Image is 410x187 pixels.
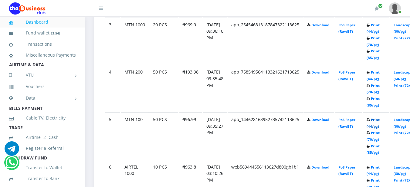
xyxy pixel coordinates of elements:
a: Print (70/pg) [367,83,380,94]
a: Fund wallet[21.54] [9,26,76,40]
a: Data [9,90,76,106]
i: Renew/Upgrade Subscription [374,6,379,11]
a: Dashboard [9,15,76,29]
td: ₦96.99 [179,112,202,159]
td: ₦969.9 [179,18,202,64]
a: Download [311,70,329,74]
b: 21.54 [51,31,59,35]
a: Print (70/pg) [367,36,380,47]
a: Download [311,117,329,122]
a: Transfer to Bank [9,172,76,185]
a: Print (85/pg) [367,144,380,155]
a: Print (44/pg) [367,70,380,81]
td: 4 [105,65,120,112]
td: app_758549564113321621713625 [228,65,303,112]
a: Download [311,23,329,27]
a: PoS Paper (RawBT) [338,165,355,176]
td: 50 PCS [149,65,178,112]
td: app_254546313187847322113625 [228,18,303,64]
a: Airtime -2- Cash [9,130,76,144]
td: 20 PCS [149,18,178,64]
span: Renew/Upgrade Subscription [378,4,383,8]
a: Print (44/pg) [367,117,380,129]
a: Print (70/pg) [367,130,380,142]
a: Transactions [9,37,76,51]
td: app_144628163952735742113625 [228,112,303,159]
a: PoS Paper (RawBT) [338,70,355,81]
td: 5 [105,112,120,159]
a: Print (44/pg) [367,23,380,34]
a: Chat for support [5,146,19,156]
td: MTN 100 [121,112,149,159]
a: Chat for support [5,160,18,170]
td: MTN 1000 [121,18,149,64]
td: [DATE] 09:35:27 PM [203,112,227,159]
a: VTU [9,67,76,83]
td: 3 [105,18,120,64]
a: Cable TV, Electricity [9,111,76,125]
a: Print (44/pg) [367,165,380,176]
a: Register a Referral [9,141,76,155]
td: [DATE] 09:35:48 PM [203,65,227,112]
small: [ ] [49,31,60,35]
img: User [389,2,401,14]
td: MTN 200 [121,65,149,112]
a: Vouchers [9,80,76,93]
td: ₦193.98 [179,65,202,112]
a: PoS Paper (RawBT) [338,117,355,129]
a: Download [311,165,329,169]
a: Print (85/pg) [367,96,380,107]
a: Transfer to Wallet [9,161,76,175]
a: PoS Paper (RawBT) [338,23,355,34]
td: [DATE] 09:36:10 PM [203,18,227,64]
a: Print (85/pg) [367,49,380,60]
img: Logo [9,2,46,15]
a: Miscellaneous Payments [9,48,76,62]
td: 50 PCS [149,112,178,159]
